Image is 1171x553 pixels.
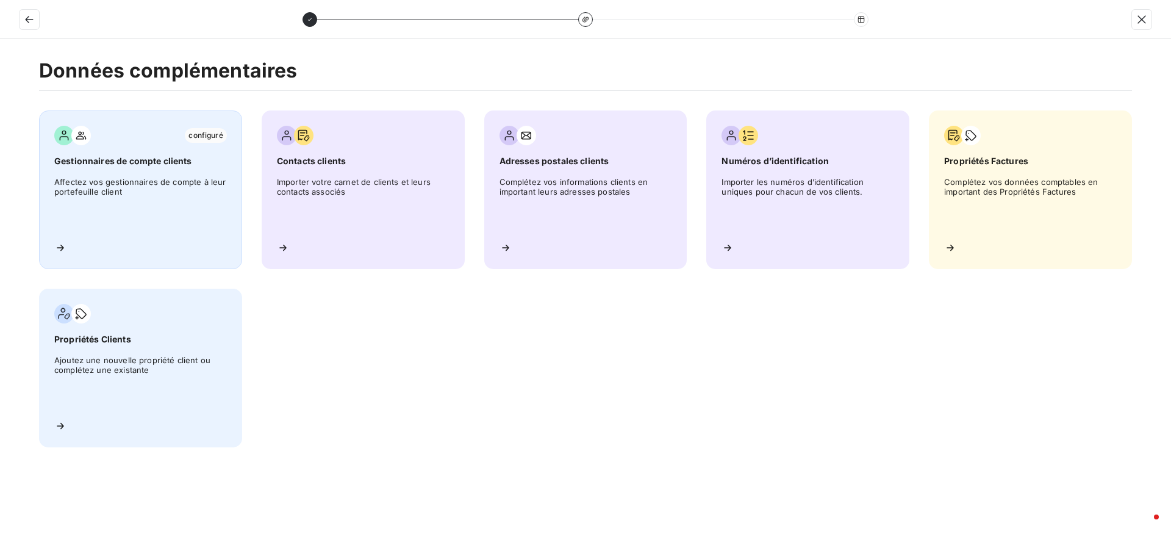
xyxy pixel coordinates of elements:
[944,155,1117,167] span: Propriétés Factures
[1130,511,1159,541] iframe: Intercom live chat
[54,355,227,410] span: Ajoutez une nouvelle propriété client ou complétez une existante
[54,155,227,167] span: Gestionnaires de compte clients
[185,128,226,143] span: configuré
[722,177,894,232] span: Importer les numéros d’identification uniques pour chacun de vos clients.
[500,155,672,167] span: Adresses postales clients
[54,177,227,232] span: Affectez vos gestionnaires de compte à leur portefeuille client
[944,177,1117,232] span: Complétez vos données comptables en important des Propriétés Factures
[54,333,227,345] span: Propriétés Clients
[39,59,1132,91] h2: Données complémentaires
[277,155,449,167] span: Contacts clients
[722,155,894,167] span: Numéros d’identification
[500,177,672,232] span: Complétez vos informations clients en important leurs adresses postales
[277,177,449,232] span: Importer votre carnet de clients et leurs contacts associés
